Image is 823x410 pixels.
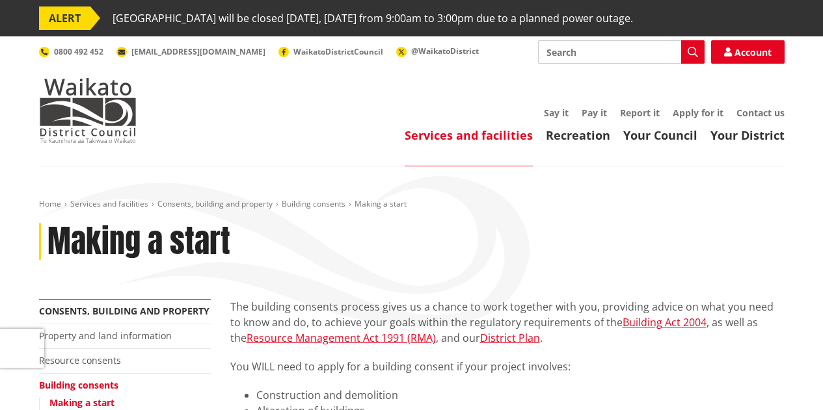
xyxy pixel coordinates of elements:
[39,305,209,317] a: Consents, building and property
[278,46,383,57] a: WaikatoDistrictCouncil
[39,46,103,57] a: 0800 492 452
[293,46,383,57] span: WaikatoDistrictCouncil
[405,127,533,143] a: Services and facilities
[157,198,273,209] a: Consents, building and property
[256,387,785,403] li: Construction and demolition
[396,45,479,57] a: @WaikatoDistrict
[247,331,436,345] a: Resource Management Act 1991 (RMA)
[39,6,90,30] span: ALERT
[47,223,230,261] h1: Making a start
[39,354,121,366] a: Resource consents
[623,127,697,143] a: Your Council
[230,359,785,374] p: You WILL need to apply for a building consent if your project involves:
[282,198,345,209] a: Building consents
[54,46,103,57] span: 0800 492 452
[546,127,610,143] a: Recreation
[113,6,633,30] span: [GEOGRAPHIC_DATA] will be closed [DATE], [DATE] from 9:00am to 3:00pm due to a planned power outage.
[538,40,705,64] input: Search input
[49,396,115,409] a: Making a start
[70,198,148,209] a: Services and facilities
[116,46,265,57] a: [EMAIL_ADDRESS][DOMAIN_NAME]
[710,127,785,143] a: Your District
[355,198,407,209] span: Making a start
[411,45,479,57] span: @WaikatoDistrict
[39,198,61,209] a: Home
[544,107,569,119] a: Say it
[711,40,785,64] a: Account
[39,199,785,210] nav: breadcrumb
[131,46,265,57] span: [EMAIL_ADDRESS][DOMAIN_NAME]
[230,299,785,346] p: The building consents process gives us a chance to work together with you, providing advice on wh...
[39,329,172,342] a: Property and land information
[39,379,118,391] a: Building consents
[480,331,540,345] a: District Plan
[620,107,660,119] a: Report it
[582,107,607,119] a: Pay it
[673,107,723,119] a: Apply for it
[39,78,137,143] img: Waikato District Council - Te Kaunihera aa Takiwaa o Waikato
[736,107,785,119] a: Contact us
[623,315,707,329] a: Building Act 2004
